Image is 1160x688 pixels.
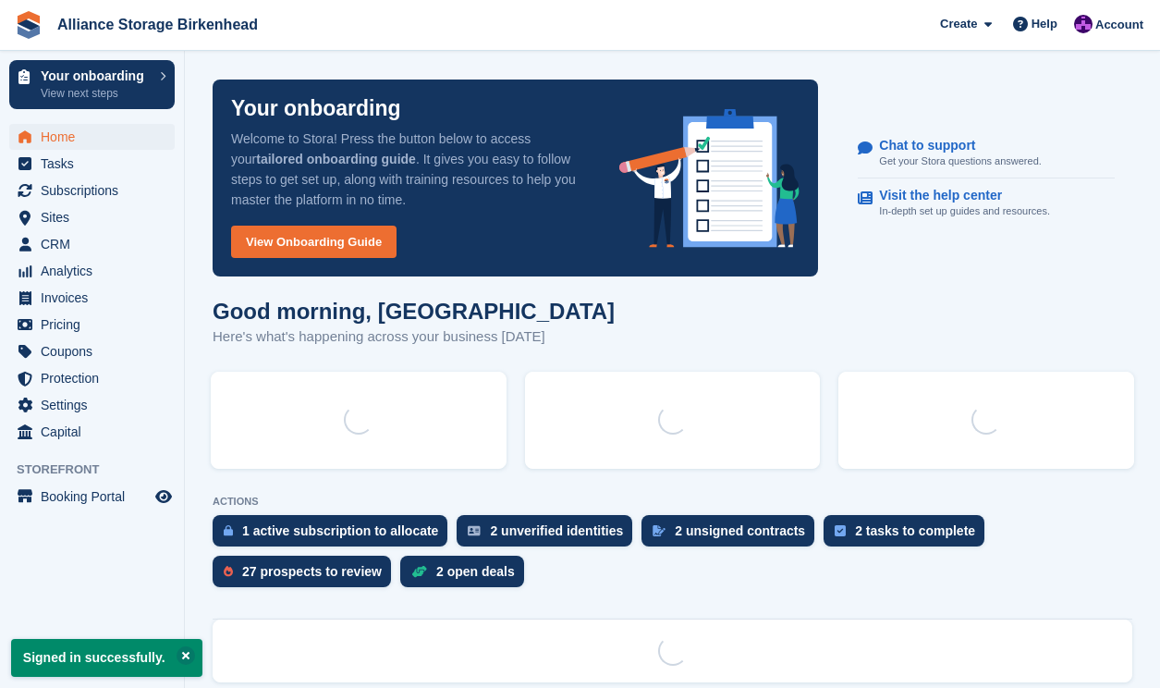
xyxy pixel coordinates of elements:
[231,129,590,210] p: Welcome to Stora! Press the button below to access your . It gives you easy to follow steps to ge...
[835,525,846,536] img: task-75834270c22a3079a89374b754ae025e5fb1db73e45f91037f5363f120a921f8.svg
[41,392,152,418] span: Settings
[41,312,152,338] span: Pricing
[17,461,184,479] span: Storefront
[1095,16,1143,34] span: Account
[9,204,175,230] a: menu
[41,484,152,510] span: Booking Portal
[9,178,175,203] a: menu
[9,231,175,257] a: menu
[490,523,623,538] div: 2 unverified identities
[9,285,175,311] a: menu
[1032,15,1057,33] span: Help
[855,523,975,538] div: 2 tasks to complete
[153,485,175,508] a: Preview store
[242,564,382,579] div: 27 prospects to review
[41,204,152,230] span: Sites
[879,188,1035,203] p: Visit the help center
[619,109,800,248] img: onboarding-info-6c161a55d2c0e0a8cae90662b2fe09162a5109e8cc188191df67fb4f79e88e88.svg
[468,525,481,536] img: verify_identity-adf6edd0f0f0b5bbfe63781bf79b02c33cf7c696d77639b501bdc392416b5a36.svg
[641,515,824,556] a: 2 unsigned contracts
[9,124,175,150] a: menu
[400,556,533,596] a: 2 open deals
[41,258,152,284] span: Analytics
[213,496,1132,508] p: ACTIONS
[213,326,615,348] p: Here's what's happening across your business [DATE]
[1074,15,1093,33] img: Romilly Norton
[231,226,397,258] a: View Onboarding Guide
[436,564,515,579] div: 2 open deals
[9,60,175,109] a: Your onboarding View next steps
[9,392,175,418] a: menu
[41,338,152,364] span: Coupons
[940,15,977,33] span: Create
[213,556,400,596] a: 27 prospects to review
[879,138,1026,154] p: Chat to support
[41,285,152,311] span: Invoices
[41,151,152,177] span: Tasks
[41,365,152,391] span: Protection
[824,515,994,556] a: 2 tasks to complete
[411,565,427,578] img: deal-1b604bf984904fb50ccaf53a9ad4b4a5d6e5aea283cecdc64d6e3604feb123c2.svg
[50,9,265,40] a: Alliance Storage Birkenhead
[41,178,152,203] span: Subscriptions
[9,258,175,284] a: menu
[213,299,615,324] h1: Good morning, [GEOGRAPHIC_DATA]
[41,124,152,150] span: Home
[15,11,43,39] img: stora-icon-8386f47178a22dfd0bd8f6a31ec36ba5ce8667c1dd55bd0f319d3a0aa187defe.svg
[9,365,175,391] a: menu
[9,312,175,338] a: menu
[41,69,151,82] p: Your onboarding
[457,515,641,556] a: 2 unverified identities
[9,419,175,445] a: menu
[653,525,665,536] img: contract_signature_icon-13c848040528278c33f63329250d36e43548de30e8caae1d1a13099fd9432cc5.svg
[858,129,1115,179] a: Chat to support Get your Stora questions answered.
[11,639,202,677] p: Signed in successfully.
[879,203,1050,219] p: In-depth set up guides and resources.
[41,231,152,257] span: CRM
[858,178,1115,228] a: Visit the help center In-depth set up guides and resources.
[231,98,401,119] p: Your onboarding
[242,523,438,538] div: 1 active subscription to allocate
[879,154,1041,169] p: Get your Stora questions answered.
[9,484,175,510] a: menu
[224,566,233,577] img: prospect-51fa495bee0391a8d652442698ab0144808aea92771e9ea1ae160a38d050c398.svg
[41,85,151,102] p: View next steps
[675,523,805,538] div: 2 unsigned contracts
[224,524,233,536] img: active_subscription_to_allocate_icon-d502201f5373d7db506a760aba3b589e785aa758c864c3986d89f69b8ff3...
[41,419,152,445] span: Capital
[213,515,457,556] a: 1 active subscription to allocate
[256,152,416,166] strong: tailored onboarding guide
[9,151,175,177] a: menu
[9,338,175,364] a: menu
